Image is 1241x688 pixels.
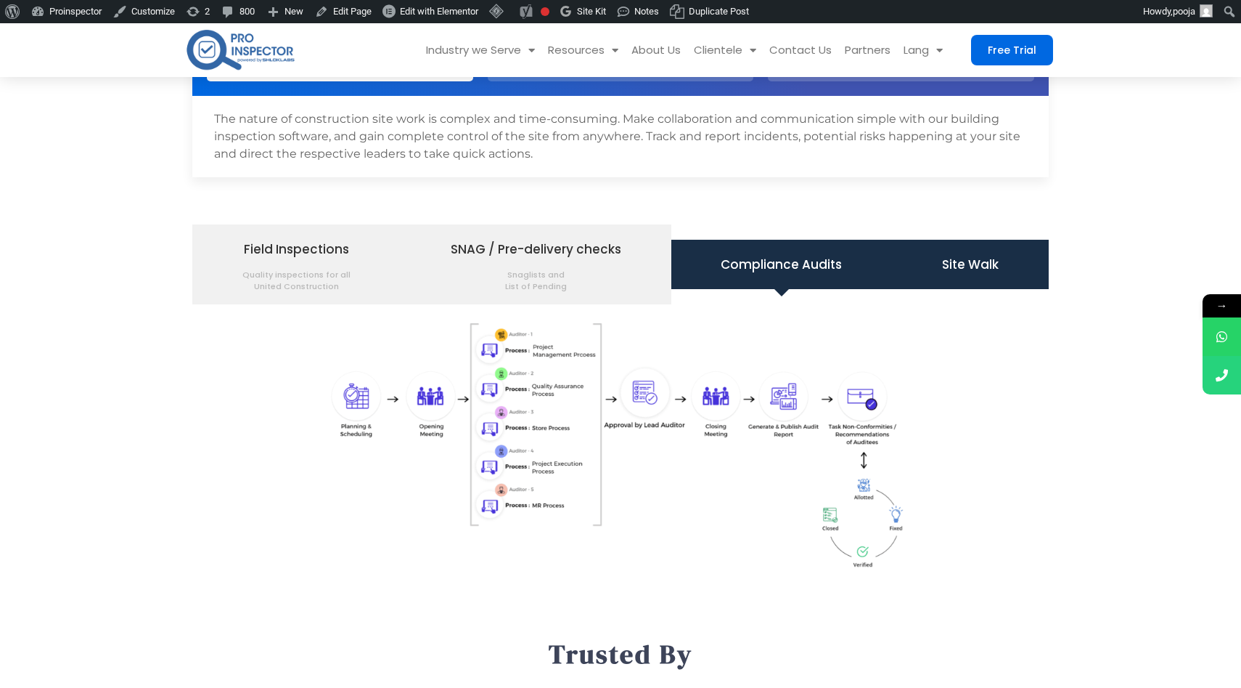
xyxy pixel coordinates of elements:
span: Snaglists and List of Pending [451,262,621,292]
img: pro-inspector-logo [185,27,296,73]
span: Compliance Audits [721,252,842,277]
a: Industry we Serve [419,23,541,77]
a: About Us [625,23,687,77]
a: Partners [838,23,897,77]
div: Focus keyphrase not set [541,7,549,16]
div: The nature of construction site work is complex and time-consuming. Make collaboration and commun... [214,110,1027,163]
span: Edit with Elementor [400,6,478,17]
a: Contact Us [763,23,838,77]
a: Lang [897,23,949,77]
nav: Menu [319,23,949,77]
span: Free Trial [988,45,1036,55]
span: Field Inspections [242,237,351,292]
p: Trusted By [200,632,1041,676]
span: Site Walk [942,252,999,277]
a: Free Trial [971,35,1053,65]
span: SNAG / Pre-delivery checks [451,237,621,292]
img: construction-flow [330,323,911,592]
div: Manage incidents [192,96,1049,177]
a: Clientele [687,23,763,77]
span: pooja [1173,6,1195,17]
a: Resources [541,23,625,77]
span: → [1203,294,1241,317]
span: Site Kit [577,6,606,17]
span: Quality inspections for all United Construction [242,262,351,292]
